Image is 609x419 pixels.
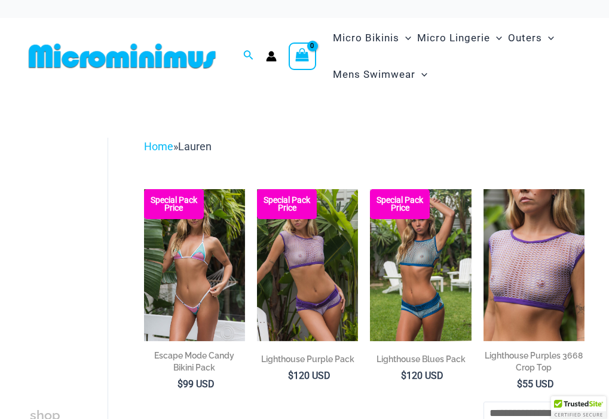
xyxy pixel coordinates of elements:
[542,23,554,53] span: Menu Toggle
[551,396,606,419] div: TrustedSite Certified
[288,370,330,381] bdi: 120 USD
[178,378,215,390] bdi: 99 USD
[517,378,522,390] span: $
[370,189,471,341] a: Lighthouse Blues 3668 Crop Top 516 Short 03 Lighthouse Blues 3668 Crop Top 516 Short 04Lighthouse...
[144,189,245,341] a: Escape Mode Candy 3151 Top 4151 Bottom 02 Escape Mode Candy 3151 Top 4151 Bottom 04Escape Mode Ca...
[483,189,584,341] img: Lighthouse Purples 3668 Crop Top 01
[144,350,245,374] h2: Escape Mode Candy Bikini Pack
[178,140,212,153] span: Lauren
[333,23,399,53] span: Micro Bikinis
[401,370,406,381] span: $
[401,370,443,381] bdi: 120 USD
[144,140,212,153] span: »
[483,350,584,378] a: Lighthouse Purples 3668 Crop Top
[257,189,358,341] img: Lighthouse Purples 3668 Crop Top 516 Short 11
[330,56,430,93] a: Mens SwimwearMenu ToggleMenu Toggle
[490,23,502,53] span: Menu Toggle
[328,18,585,95] nav: Site Navigation
[257,189,358,341] a: Lighthouse Purples 3668 Crop Top 516 Short 11 Lighthouse Purples 3668 Crop Top 516 Short 09Lighth...
[370,353,471,369] a: Lighthouse Blues Pack
[370,353,471,365] h2: Lighthouse Blues Pack
[24,42,221,69] img: MM SHOP LOGO FLAT
[417,23,490,53] span: Micro Lingerie
[399,23,411,53] span: Menu Toggle
[257,353,358,365] h2: Lighthouse Purple Pack
[257,353,358,369] a: Lighthouse Purple Pack
[414,20,505,56] a: Micro LingerieMenu ToggleMenu Toggle
[333,59,415,90] span: Mens Swimwear
[266,51,277,62] a: Account icon link
[288,370,293,381] span: $
[415,59,427,90] span: Menu Toggle
[505,20,557,56] a: OutersMenu ToggleMenu Toggle
[483,350,584,374] h2: Lighthouse Purples 3668 Crop Top
[144,350,245,378] a: Escape Mode Candy Bikini Pack
[330,20,414,56] a: Micro BikinisMenu ToggleMenu Toggle
[508,23,542,53] span: Outers
[178,378,183,390] span: $
[144,196,204,212] b: Special Pack Price
[243,48,254,63] a: Search icon link
[370,196,430,212] b: Special Pack Price
[517,378,554,390] bdi: 55 USD
[289,42,316,70] a: View Shopping Cart, empty
[144,140,173,153] a: Home
[144,189,245,341] img: Escape Mode Candy 3151 Top 4151 Bottom 02
[483,189,584,341] a: Lighthouse Purples 3668 Crop Top 01Lighthouse Purples 3668 Crop Top 516 Short 02Lighthouse Purple...
[257,196,317,212] b: Special Pack Price
[370,189,471,341] img: Lighthouse Blues 3668 Crop Top 516 Short 03
[30,128,137,368] iframe: TrustedSite Certified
